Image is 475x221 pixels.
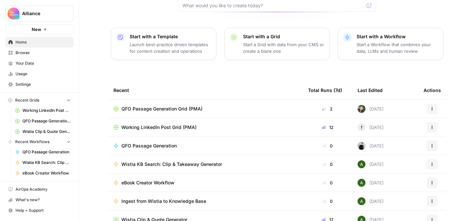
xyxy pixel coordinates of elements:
a: Home [5,37,74,47]
button: Recent Grids [5,95,74,105]
span: Working LinkedIn Post Grid (PMA) [22,108,71,113]
a: QFO Passage Generation Grid (PMA) [113,106,298,112]
div: Recent [113,81,298,99]
span: Help + Support [16,207,71,213]
img: d65nc20463hou62czyfowuui0u3g [358,197,365,205]
button: Start with a GridStart a Grid with data from your CMS or create a blank one [224,28,330,60]
div: 0 [308,198,347,205]
a: Working LinkedIn Post Grid (PMA) [12,105,74,116]
span: eBook Creator Workflow [121,179,174,186]
span: Wistia KB Search: Clip & Takeaway Generator [121,161,222,168]
p: Launch best-practice driven templates for content creation and operations [130,41,211,54]
span: Recent Workflows [15,139,49,145]
button: Start with a WorkflowStart a Workflow that combines your data, LLMs and human review [338,28,443,60]
a: Browse [5,47,74,58]
div: 2 [308,106,347,112]
p: Start a Grid with data from your CMS or create a blank one [243,41,324,54]
a: Settings [5,79,74,90]
a: eBook Creator Workflow [12,168,74,178]
span: Wistia Clip & Quote Generator [22,129,71,135]
span: QFO Passage Generation Grid (PMA) [121,106,203,112]
button: Start with a TemplateLaunch best-practice driven templates for content creation and operations [111,28,216,60]
span: Recent Grids [15,97,39,103]
a: Ingest from Wistia to Knowledge Base [113,198,298,205]
span: eBook Creator Workflow [22,170,71,176]
span: QFO Passage Generation [121,142,177,149]
span: Browse [16,50,71,56]
div: [DATE] [358,179,384,187]
img: rzyuksnmva7rad5cmpd7k6b2ndco [358,142,365,150]
span: f [361,124,363,131]
div: [DATE] [358,123,384,131]
div: Actions [424,81,441,99]
button: Recent Workflows [5,137,74,147]
p: Start with a Template [130,33,211,40]
span: New [32,26,41,33]
a: QFO Passage Generation [12,147,74,157]
a: Your Data [5,58,74,69]
input: What would you like to create today? [182,2,364,9]
img: Alliance Logo [8,8,19,19]
span: QFO Passage Generation Grid (PMA) [22,118,71,124]
div: 0 [308,179,347,186]
div: [DATE] [358,105,384,113]
p: Start with a Workflow [357,33,438,40]
span: QFO Passage Generation [22,149,71,155]
a: Wistia Clip & Quote Generator [12,126,74,137]
a: Working LinkedIn Post Grid (PMA) [113,124,298,131]
button: Help + Support [5,205,74,216]
div: [DATE] [358,160,384,168]
div: Total Runs (7d) [308,81,342,99]
img: d65nc20463hou62czyfowuui0u3g [358,160,365,168]
img: auytl9ei5tcnqodk4shm8exxpdku [358,105,365,113]
p: Start with a Grid [243,33,324,40]
div: 12 [308,124,347,131]
div: [DATE] [358,197,384,205]
span: Ingest from Wistia to Knowledge Base [121,198,206,205]
a: Wistia KB Search: Clip & Takeaway Generator [113,161,298,168]
a: QFO Passage Generation Grid (PMA) [12,116,74,126]
span: Your Data [16,60,71,66]
span: Wistia KB Search: Clip & Takeaway Generator [22,160,71,166]
div: What's new? [6,195,73,205]
span: Usage [16,71,71,77]
a: AirOps Academy [5,184,74,195]
button: Workspace: Alliance [5,5,74,22]
a: Usage [5,69,74,79]
button: New [5,24,74,34]
a: Wistia KB Search: Clip & Takeaway Generator [12,157,74,168]
p: Start a Workflow that combines your data, LLMs and human review [357,41,438,54]
div: 0 [308,142,347,149]
span: Home [16,39,71,45]
div: 0 [308,161,347,168]
span: Settings [16,81,71,87]
button: What's new? [5,195,74,205]
div: [DATE] [358,142,384,150]
span: AirOps Academy [16,186,71,192]
img: d65nc20463hou62czyfowuui0u3g [358,179,365,187]
div: Last Edited [358,81,383,99]
span: Alliance [22,10,62,17]
span: Working LinkedIn Post Grid (PMA) [121,124,197,131]
a: QFO Passage Generation [113,142,298,149]
a: eBook Creator Workflow [113,179,298,186]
